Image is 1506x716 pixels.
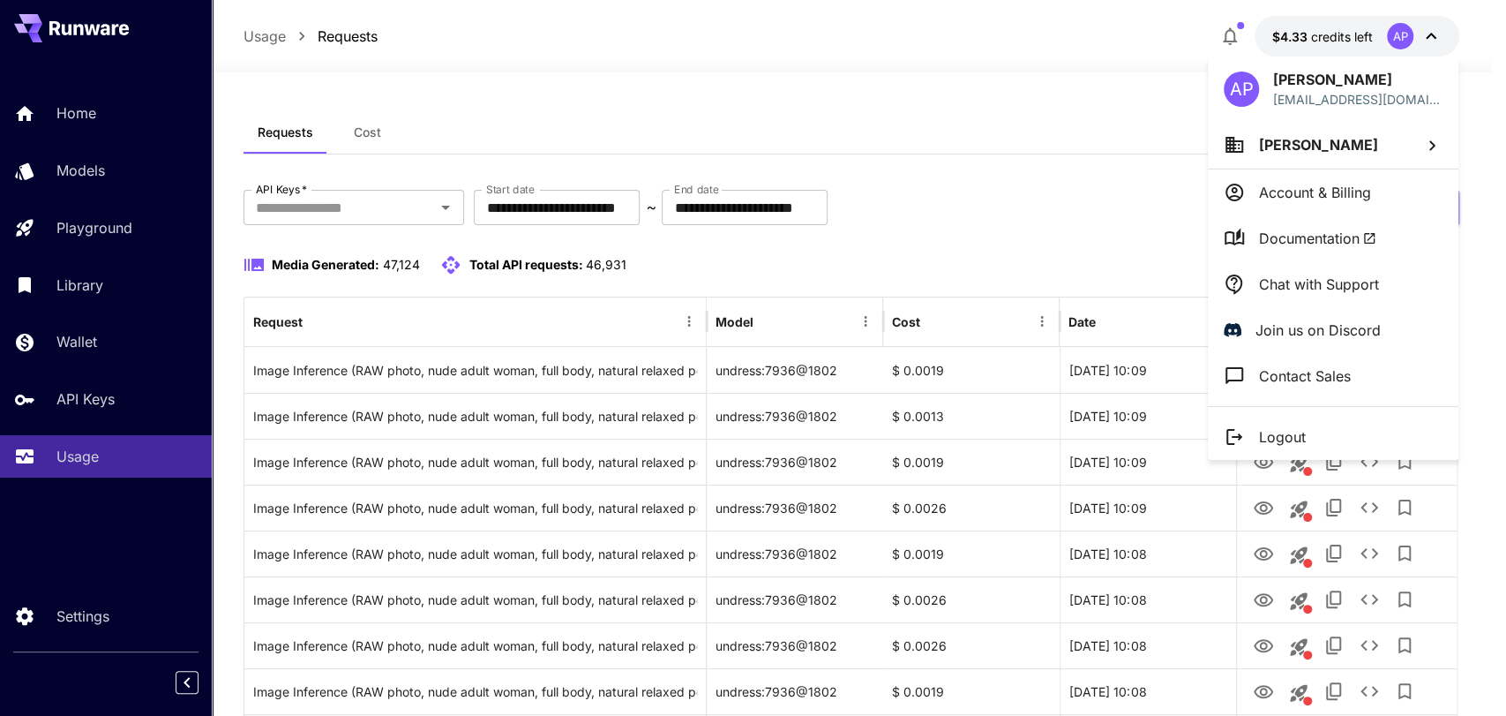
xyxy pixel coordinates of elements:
p: [PERSON_NAME] [1273,69,1442,90]
p: Join us on Discord [1255,320,1381,341]
div: AP [1224,72,1259,107]
span: Documentation [1259,228,1376,249]
span: [PERSON_NAME] [1259,136,1378,154]
div: mikushin1234555@gmail.com [1273,90,1442,109]
button: [PERSON_NAME] [1208,121,1458,169]
p: Account & Billing [1259,182,1371,203]
p: Contact Sales [1259,366,1351,387]
p: [EMAIL_ADDRESS][DOMAIN_NAME] [1273,90,1442,109]
p: Chat with Support [1259,274,1379,295]
p: Logout [1259,426,1306,448]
